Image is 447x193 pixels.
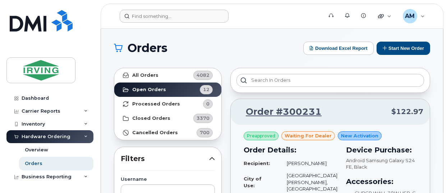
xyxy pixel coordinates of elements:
[114,68,221,83] a: All Orders4082
[341,132,378,139] span: New Activation
[352,164,367,170] span: , Black
[132,101,180,107] strong: Processed Orders
[346,157,415,170] span: Android Samsung Galaxy S24 FE
[200,129,209,136] span: 700
[132,116,170,121] strong: Closed Orders
[244,176,262,188] strong: City of Use:
[132,130,178,136] strong: Cancelled Orders
[285,132,332,139] span: waiting for dealer
[391,107,423,117] span: $122.97
[197,72,209,79] span: 4082
[121,154,209,164] span: Filters
[206,100,209,107] span: 0
[237,105,322,118] a: Order #300231
[114,111,221,126] a: Closed Orders3370
[346,176,417,187] h3: Accessories:
[346,145,417,155] h3: Device Purchase:
[114,83,221,97] a: Open Orders12
[114,97,221,111] a: Processed Orders0
[303,42,374,55] button: Download Excel Report
[132,72,158,78] strong: All Orders
[203,86,209,93] span: 12
[247,133,275,139] span: Preapproved
[197,115,209,122] span: 3370
[244,160,270,166] strong: Recipient:
[236,74,424,87] input: Search in orders
[121,177,215,182] label: Username
[114,126,221,140] a: Cancelled Orders700
[128,43,167,53] span: Orders
[132,87,166,93] strong: Open Orders
[244,145,337,155] h3: Order Details:
[280,157,337,170] td: [PERSON_NAME]
[377,42,430,55] button: Start New Order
